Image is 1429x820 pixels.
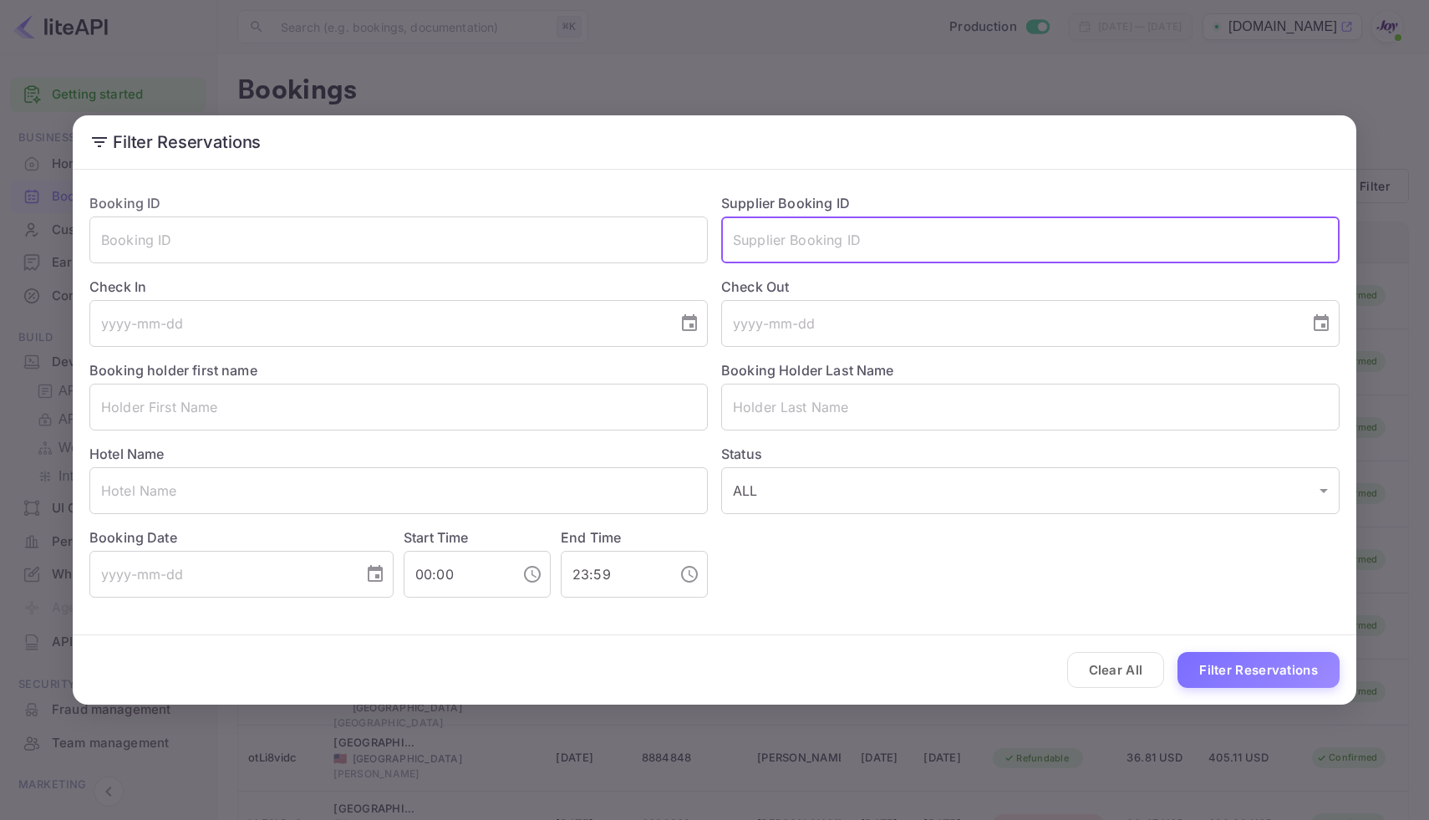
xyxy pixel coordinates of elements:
input: hh:mm [561,551,666,598]
h2: Filter Reservations [73,115,1356,169]
input: Holder First Name [89,384,708,430]
label: Booking Date [89,527,394,548]
button: Choose date [359,558,392,591]
label: Check In [89,277,708,297]
label: Start Time [404,529,469,546]
input: Supplier Booking ID [721,216,1340,263]
input: yyyy-mm-dd [89,551,352,598]
button: Choose time, selected time is 11:59 PM [673,558,706,591]
input: Booking ID [89,216,708,263]
button: Clear All [1067,652,1165,688]
label: Supplier Booking ID [721,195,850,211]
div: ALL [721,467,1340,514]
button: Choose time, selected time is 12:00 AM [516,558,549,591]
label: Check Out [721,277,1340,297]
label: Booking ID [89,195,161,211]
input: yyyy-mm-dd [89,300,666,347]
label: Hotel Name [89,446,165,462]
label: Booking Holder Last Name [721,362,894,379]
label: End Time [561,529,621,546]
button: Choose date [1304,307,1338,340]
label: Status [721,444,1340,464]
input: yyyy-mm-dd [721,300,1298,347]
label: Booking holder first name [89,362,257,379]
button: Filter Reservations [1177,652,1340,688]
input: hh:mm [404,551,509,598]
input: Holder Last Name [721,384,1340,430]
input: Hotel Name [89,467,708,514]
button: Choose date [673,307,706,340]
